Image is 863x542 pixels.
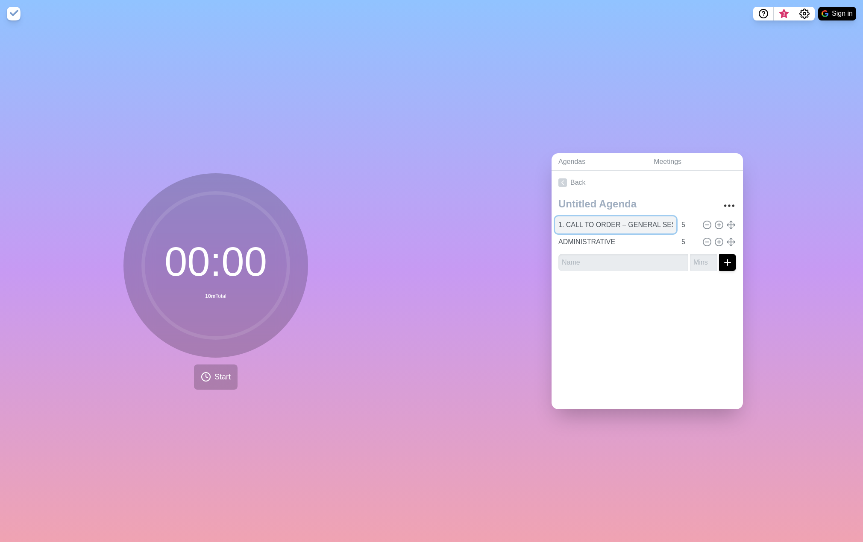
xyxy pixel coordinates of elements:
[647,153,743,171] a: Meetings
[753,7,774,20] button: Help
[552,153,647,171] a: Agendas
[7,7,21,20] img: timeblocks logo
[822,10,828,17] img: google logo
[794,7,815,20] button: Settings
[781,11,787,17] span: 3
[214,371,231,383] span: Start
[194,364,238,390] button: Start
[555,216,676,233] input: Name
[552,171,743,195] a: Back
[558,254,688,271] input: Name
[818,7,856,20] button: Sign in
[678,216,699,233] input: Mins
[774,7,794,20] button: What’s new
[690,254,717,271] input: Mins
[721,197,738,214] button: More
[678,233,699,251] input: Mins
[555,233,676,251] input: Name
